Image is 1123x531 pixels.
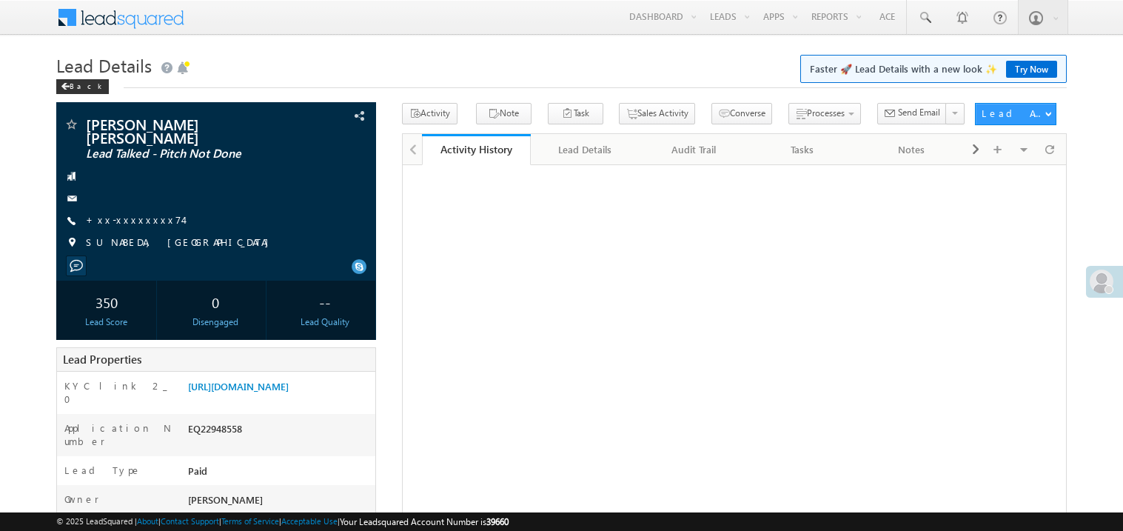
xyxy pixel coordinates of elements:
div: Audit Trail [651,141,735,158]
a: Activity History [422,134,531,165]
a: Acceptable Use [281,516,338,526]
div: Lead Quality [278,315,372,329]
div: Back [56,79,109,94]
label: KYC link 2_0 [64,379,172,406]
a: About [137,516,158,526]
a: Notes [857,134,966,165]
a: Contact Support [161,516,219,526]
div: Activity History [433,142,520,156]
button: Activity [402,103,457,124]
button: Sales Activity [619,103,695,124]
div: Lead Details [543,141,626,158]
span: Send Email [898,106,940,119]
a: Back [56,79,116,91]
div: 0 [169,288,262,315]
button: Lead Actions [975,103,1056,125]
div: Notes [869,141,953,158]
span: Processes [807,107,845,118]
div: Disengaged [169,315,262,329]
label: Owner [64,492,99,506]
span: SUNABEDA, [GEOGRAPHIC_DATA] [86,236,276,250]
a: [URL][DOMAIN_NAME] [188,380,289,393]
button: Processes [788,103,861,124]
a: +xx-xxxxxxxx74 [86,213,183,226]
span: Lead Details [56,53,152,77]
span: © 2025 LeadSquared | | | | | [56,515,509,529]
div: Paid [184,464,375,484]
a: Terms of Service [221,516,279,526]
span: [PERSON_NAME] [188,493,263,506]
a: Try Now [1006,61,1057,78]
div: Lead Score [60,315,153,329]
button: Task [548,103,603,124]
a: Lead Details [531,134,640,165]
span: Lead Talked - Pitch Not Done [86,147,284,161]
span: 39660 [486,516,509,527]
label: Application Number [64,421,172,448]
div: 350 [60,288,153,315]
div: EQ22948558 [184,421,375,442]
span: [PERSON_NAME] [PERSON_NAME] [86,117,284,144]
div: Tasks [760,141,844,158]
span: Your Leadsquared Account Number is [340,516,509,527]
span: Faster 🚀 Lead Details with a new look ✨ [810,61,1057,76]
button: Note [476,103,532,124]
label: Lead Type [64,464,141,477]
a: Tasks [748,134,857,165]
div: -- [278,288,372,315]
span: Lead Properties [63,352,141,367]
div: Lead Actions [982,107,1045,120]
button: Converse [711,103,772,124]
a: Audit Trail [640,134,748,165]
button: Send Email [877,103,947,124]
